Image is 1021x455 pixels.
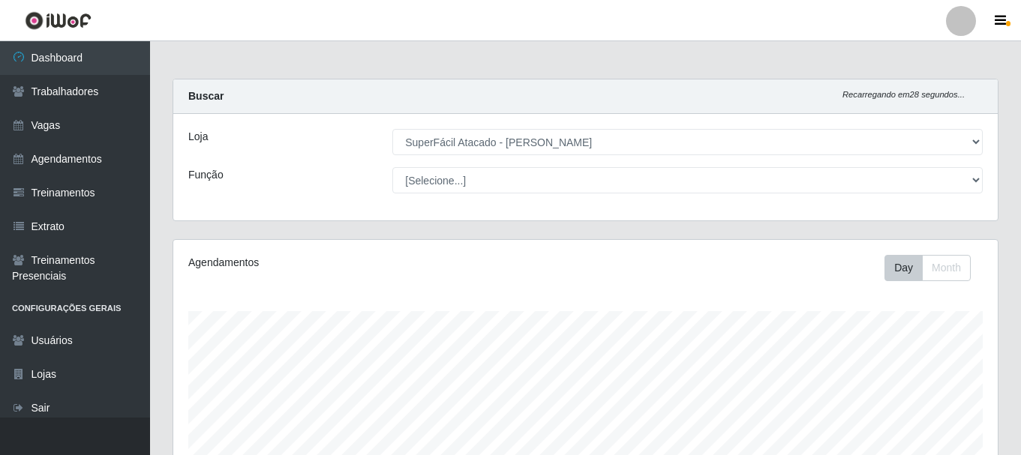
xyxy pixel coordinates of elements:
[188,167,224,183] label: Função
[884,255,983,281] div: Toolbar with button groups
[188,129,208,145] label: Loja
[884,255,971,281] div: First group
[188,90,224,102] strong: Buscar
[842,90,965,99] i: Recarregando em 28 segundos...
[25,11,92,30] img: CoreUI Logo
[922,255,971,281] button: Month
[188,255,506,271] div: Agendamentos
[884,255,923,281] button: Day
